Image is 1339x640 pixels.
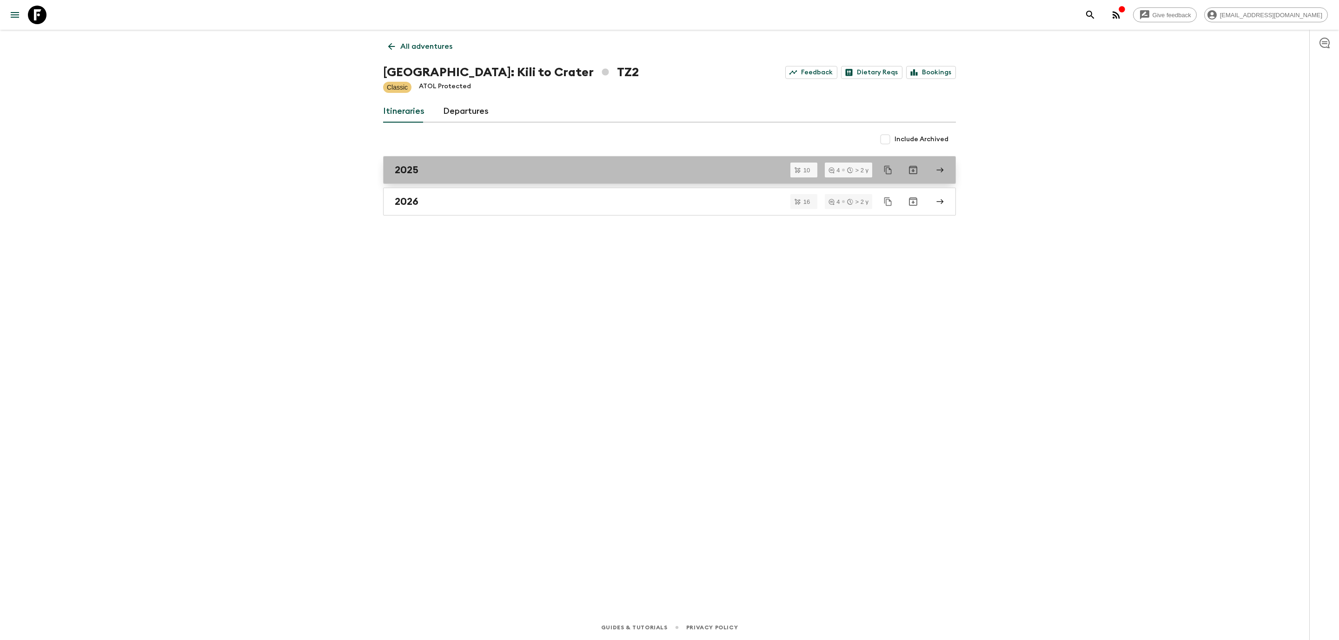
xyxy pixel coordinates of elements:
span: 16 [798,199,815,205]
p: Classic [387,83,408,92]
a: Departures [443,100,489,123]
a: Give feedback [1133,7,1197,22]
p: All adventures [400,41,452,52]
a: Itineraries [383,100,424,123]
button: menu [6,6,24,24]
button: search adventures [1081,6,1100,24]
span: [EMAIL_ADDRESS][DOMAIN_NAME] [1215,12,1327,19]
span: Include Archived [895,135,948,144]
div: > 2 y [847,199,868,205]
div: 4 [829,167,840,173]
button: Duplicate [880,193,896,210]
div: > 2 y [847,167,868,173]
button: Duplicate [880,162,896,178]
button: Archive [904,192,922,211]
a: Guides & Tutorials [601,622,668,633]
a: Privacy Policy [686,622,738,633]
h1: [GEOGRAPHIC_DATA]: Kili to Crater TZ2 [383,63,639,82]
span: 10 [798,167,815,173]
a: Bookings [906,66,956,79]
span: Give feedback [1147,12,1196,19]
h2: 2026 [395,196,418,208]
a: All adventures [383,37,457,56]
button: Archive [904,161,922,179]
a: 2025 [383,156,956,184]
h2: 2025 [395,164,418,176]
a: 2026 [383,188,956,216]
a: Feedback [785,66,837,79]
a: Dietary Reqs [841,66,902,79]
p: ATOL Protected [419,82,471,93]
div: [EMAIL_ADDRESS][DOMAIN_NAME] [1204,7,1328,22]
div: 4 [829,199,840,205]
